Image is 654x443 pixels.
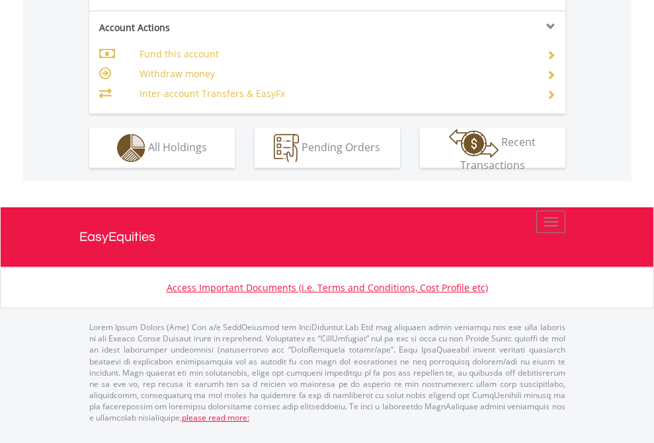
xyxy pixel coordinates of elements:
[140,44,530,64] td: Fund this account
[182,412,249,423] a: please read more:
[89,128,235,168] button: All Holdings
[89,21,327,34] div: Account Actions
[449,129,499,158] img: transactions-zar-wht.png
[255,128,400,168] button: Pending Orders
[420,128,565,168] button: Recent Transactions
[274,134,299,162] img: pending_instructions-wht.png
[140,84,530,104] td: Inter-account Transfers & EasyFx
[302,139,380,154] span: Pending Orders
[167,281,488,294] a: Access Important Documents (i.e. Terms and Conditions, Cost Profile etc)
[148,139,207,154] span: All Holdings
[140,64,530,84] td: Withdraw money
[79,207,575,267] a: EasyEquities
[89,322,565,423] p: Lorem Ipsum Dolors (Ame) Con a/e SeddOeiusmod tem InciDiduntut Lab Etd mag aliquaen admin veniamq...
[117,134,145,162] img: holdings-wht.png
